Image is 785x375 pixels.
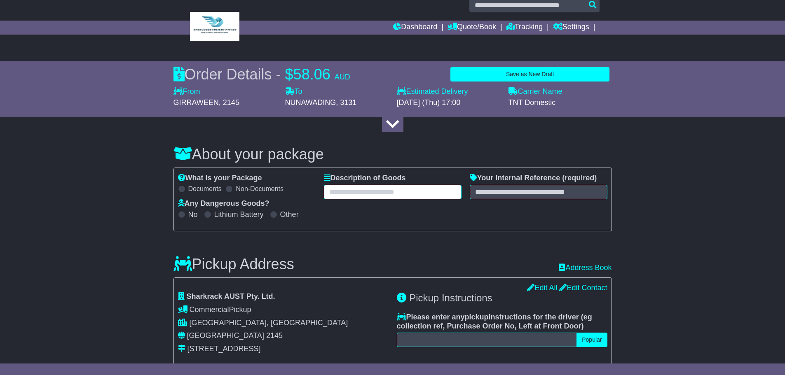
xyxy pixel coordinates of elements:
[214,210,264,219] label: Lithium Battery
[280,210,299,219] label: Other
[173,256,294,273] h3: Pickup Address
[508,87,562,96] label: Carrier Name
[506,21,543,35] a: Tracking
[448,21,496,35] a: Quote/Book
[553,21,589,35] a: Settings
[187,331,264,340] span: [GEOGRAPHIC_DATA]
[178,199,269,208] label: Any Dangerous Goods?
[266,331,283,340] span: 2145
[397,87,500,96] label: Estimated Delivery
[285,87,302,96] label: To
[187,345,261,354] div: [STREET_ADDRESS]
[576,333,607,347] button: Popular
[173,98,219,107] span: GIRRAWEEN
[397,98,500,107] div: [DATE] (Thu) 17:00
[285,66,293,83] span: $
[173,146,612,163] h3: About your package
[173,65,350,83] div: Order Details -
[335,73,350,81] span: AUD
[178,174,262,183] label: What is your Package
[508,98,612,107] div: TNT Domestic
[465,313,489,321] span: pickup
[397,313,592,330] span: eg collection ref, Purchase Order No, Left at Front Door
[173,87,200,96] label: From
[324,174,406,183] label: Description of Goods
[527,284,557,292] a: Edit All
[336,98,356,107] span: , 3131
[285,98,336,107] span: NUNAWADING
[236,185,284,193] label: Non-Documents
[187,292,275,300] span: Sharkrack AUST Pty. Ltd.
[397,313,607,331] label: Please enter any instructions for the driver ( )
[190,305,229,314] span: Commercial
[178,305,389,314] div: Pickup
[559,284,607,292] a: Edit Contact
[409,292,492,303] span: Pickup Instructions
[293,66,330,83] span: 58.06
[190,319,348,327] span: [GEOGRAPHIC_DATA], [GEOGRAPHIC_DATA]
[393,21,437,35] a: Dashboard
[470,174,597,183] label: Your Internal Reference (required)
[188,210,198,219] label: No
[219,98,239,107] span: , 2145
[188,185,222,193] label: Documents
[559,263,612,273] a: Address Book
[450,67,609,82] button: Save as New Draft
